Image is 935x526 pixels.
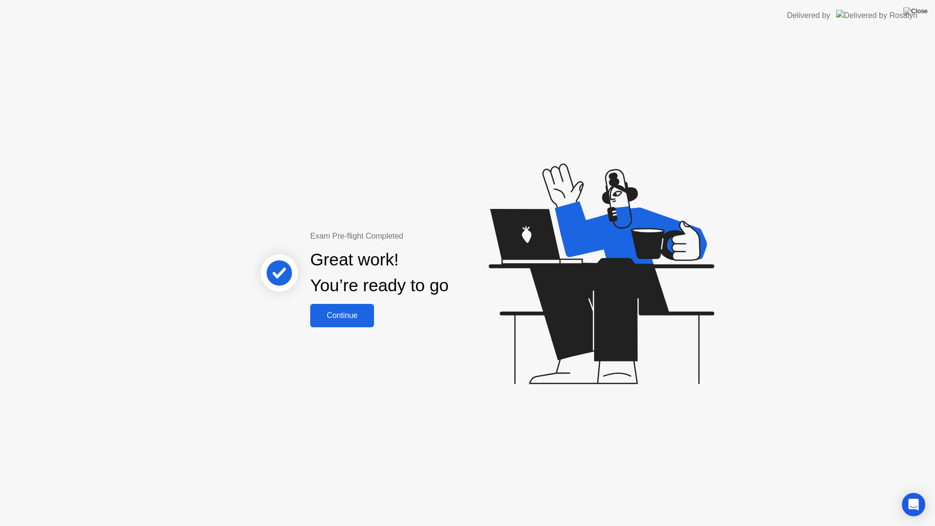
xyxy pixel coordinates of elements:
div: Exam Pre-flight Completed [310,230,511,242]
img: Delivered by Rosalyn [836,10,917,21]
div: Open Intercom Messenger [902,493,925,516]
button: Continue [310,304,374,327]
div: Continue [313,311,371,320]
img: Close [903,7,928,15]
div: Delivered by [787,10,830,21]
div: Great work! You’re ready to go [310,247,449,299]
